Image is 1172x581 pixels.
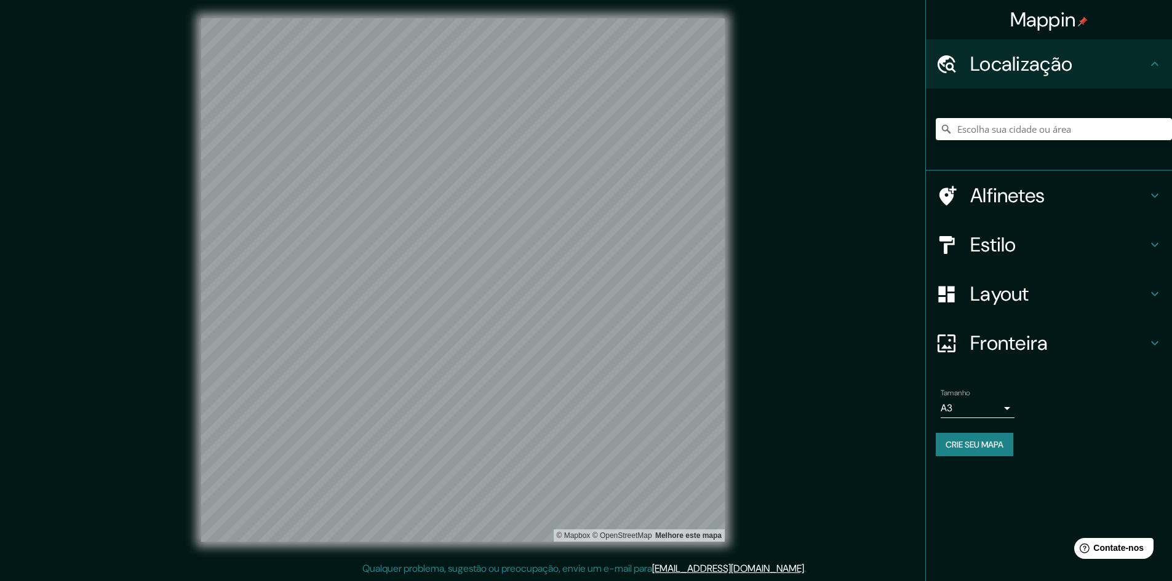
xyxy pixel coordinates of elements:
button: Crie seu mapa [936,433,1013,456]
input: Escolha sua cidade ou área [936,118,1172,140]
div: Layout [926,269,1172,318]
a: Caixa de mapas [557,531,591,540]
div: Estilo [926,220,1172,269]
font: Alfinetes [970,183,1045,208]
div: A3 [941,398,1015,418]
iframe: Iniciador de widget de ajuda [1062,533,1158,567]
div: Alfinetes [926,171,1172,220]
a: Feedback do mapa [655,531,722,540]
font: Localização [970,51,1072,77]
font: Estilo [970,232,1016,258]
font: Fronteira [970,330,1048,356]
a: [EMAIL_ADDRESS][DOMAIN_NAME] [652,562,804,575]
font: . [808,561,810,575]
div: Localização [926,39,1172,89]
font: . [804,562,806,575]
font: A3 [941,401,952,414]
font: Crie seu mapa [946,439,1003,450]
font: Tamanho [941,388,970,398]
font: © Mapbox [557,531,591,540]
font: © OpenStreetMap [592,531,652,540]
font: Mappin [1010,7,1076,33]
font: Qualquer problema, sugestão ou preocupação, envie um e-mail para [362,562,652,575]
font: . [806,561,808,575]
font: Layout [970,281,1029,307]
div: Fronteira [926,318,1172,368]
font: Melhore este mapa [655,531,722,540]
a: OpenStreetMap [592,531,652,540]
img: pin-icon.png [1078,17,1088,26]
canvas: Mapa [201,18,725,542]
